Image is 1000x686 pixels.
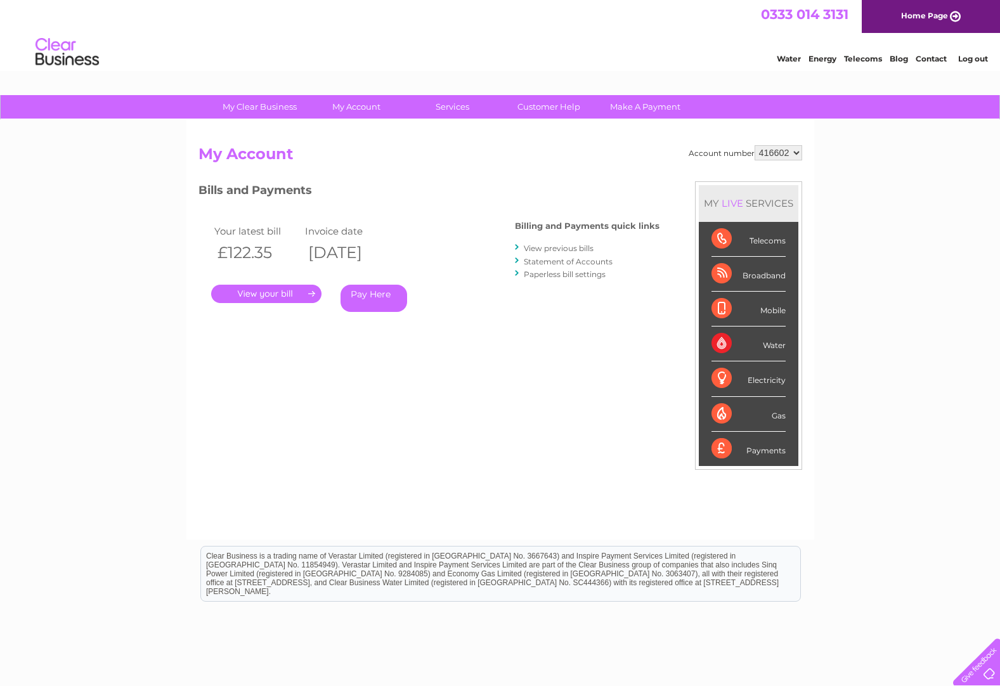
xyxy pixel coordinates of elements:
div: Telecoms [711,222,786,257]
a: Contact [916,54,947,63]
a: . [211,285,321,303]
a: Log out [958,54,988,63]
div: Clear Business is a trading name of Verastar Limited (registered in [GEOGRAPHIC_DATA] No. 3667643... [201,7,800,61]
a: Pay Here [341,285,407,312]
td: Invoice date [302,223,393,240]
a: Energy [808,54,836,63]
img: logo.png [35,33,100,72]
a: 0333 014 3131 [761,6,848,22]
div: LIVE [719,197,746,209]
a: Customer Help [497,95,601,119]
div: Gas [711,397,786,432]
td: Your latest bill [211,223,302,240]
th: [DATE] [302,240,393,266]
div: Broadband [711,257,786,292]
div: Account number [689,145,802,160]
a: Services [400,95,505,119]
a: Telecoms [844,54,882,63]
th: £122.35 [211,240,302,266]
h2: My Account [198,145,802,169]
a: View previous bills [524,243,594,253]
a: My Account [304,95,408,119]
div: Payments [711,432,786,466]
h3: Bills and Payments [198,181,659,204]
a: Statement of Accounts [524,257,613,266]
a: Paperless bill settings [524,269,606,279]
a: My Clear Business [207,95,312,119]
a: Make A Payment [593,95,698,119]
div: MY SERVICES [699,185,798,221]
div: Mobile [711,292,786,327]
a: Water [777,54,801,63]
h4: Billing and Payments quick links [515,221,659,231]
div: Electricity [711,361,786,396]
a: Blog [890,54,908,63]
div: Water [711,327,786,361]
